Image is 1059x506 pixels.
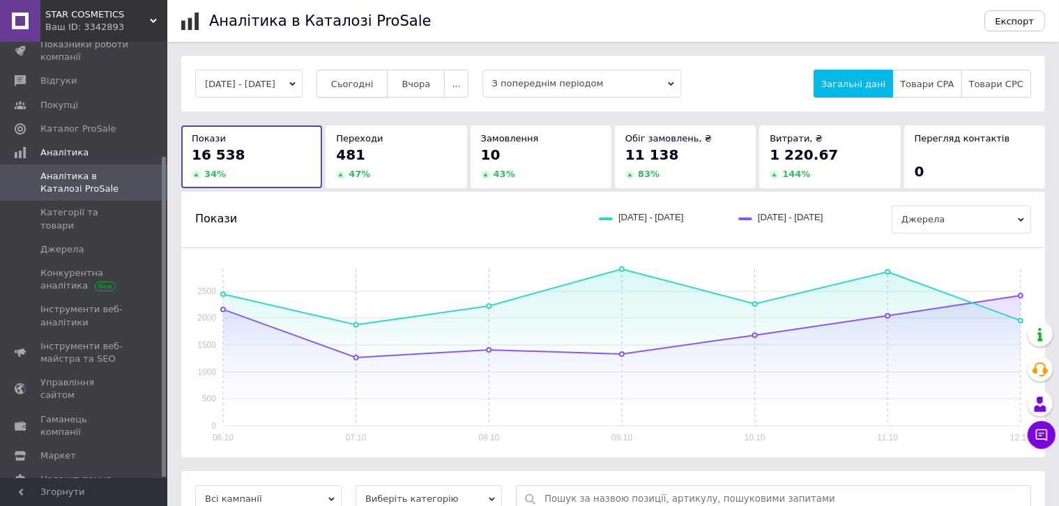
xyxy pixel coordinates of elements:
[900,79,954,89] span: Товари CPA
[611,433,632,443] text: 09.10
[40,413,129,438] span: Гаманець компанії
[625,146,679,163] span: 11 138
[892,70,961,98] button: Товари CPA
[211,421,216,431] text: 0
[195,70,303,98] button: [DATE] - [DATE]
[40,243,84,256] span: Джерела
[1028,421,1056,449] button: Чат з покупцем
[478,433,499,443] text: 08.10
[984,10,1046,31] button: Експорт
[45,8,150,21] span: STAR COSMETICS
[452,79,460,89] span: ...
[40,38,129,63] span: Показники роботи компанії
[195,211,237,227] span: Покази
[40,123,116,135] span: Каталог ProSale
[336,146,365,163] span: 481
[444,70,468,98] button: ...
[209,13,431,29] h1: Аналітика в Каталозі ProSale
[481,146,501,163] span: 10
[996,16,1035,26] span: Експорт
[202,394,216,404] text: 500
[387,70,445,98] button: Вчора
[40,75,77,87] span: Відгуки
[961,70,1031,98] button: Товари CPC
[40,376,129,401] span: Управління сайтом
[45,21,167,33] div: Ваш ID: 3342893
[770,133,823,144] span: Витрати, ₴
[349,169,370,179] span: 47 %
[204,169,226,179] span: 34 %
[197,367,216,377] text: 1000
[877,433,898,443] text: 11.10
[40,206,129,231] span: Категорії та товари
[402,79,430,89] span: Вчора
[770,146,838,163] span: 1 220.67
[336,133,383,144] span: Переходи
[782,169,810,179] span: 144 %
[40,340,129,365] span: Інструменти веб-майстра та SEO
[482,70,681,98] span: З попереднім періодом
[821,79,885,89] span: Загальні дані
[915,133,1010,144] span: Перегляд контактів
[197,286,216,296] text: 2500
[1010,433,1031,443] text: 12.10
[494,169,515,179] span: 43 %
[40,473,112,486] span: Налаштування
[40,99,78,112] span: Покупці
[192,133,226,144] span: Покази
[892,206,1031,233] span: Джерела
[331,79,374,89] span: Сьогодні
[745,433,765,443] text: 10.10
[915,163,924,180] span: 0
[197,340,216,350] text: 1500
[197,313,216,323] text: 2000
[40,170,129,195] span: Аналітика в Каталозі ProSale
[40,267,129,292] span: Конкурентна аналітика
[625,133,712,144] span: Обіг замовлень, ₴
[317,70,388,98] button: Сьогодні
[969,79,1023,89] span: Товари CPC
[346,433,367,443] text: 07.10
[814,70,893,98] button: Загальні дані
[213,433,234,443] text: 06.10
[638,169,660,179] span: 83 %
[481,133,539,144] span: Замовлення
[40,303,129,328] span: Інструменти веб-аналітики
[40,146,89,159] span: Аналітика
[40,450,76,462] span: Маркет
[192,146,245,163] span: 16 538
